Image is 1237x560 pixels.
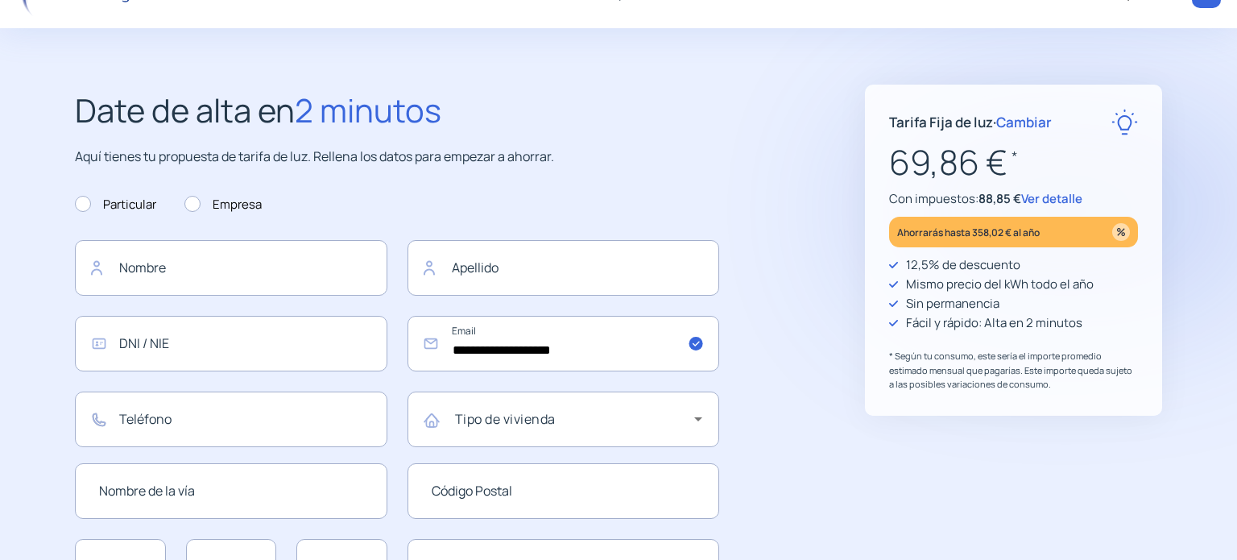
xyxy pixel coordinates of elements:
p: Aquí tienes tu propuesta de tarifa de luz. Rellena los datos para empezar a ahorrar. [75,147,719,168]
label: Particular [75,195,156,214]
p: 12,5% de descuento [906,255,1020,275]
mat-label: Tipo de vivienda [455,410,556,428]
p: Tarifa Fija de luz · [889,111,1052,133]
span: Ver detalle [1021,190,1082,207]
p: Ahorrarás hasta 358,02 € al año [897,223,1040,242]
p: Mismo precio del kWh todo el año [906,275,1094,294]
label: Empresa [184,195,262,214]
img: percentage_icon.svg [1112,223,1130,241]
p: Fácil y rápido: Alta en 2 minutos [906,313,1082,333]
span: Cambiar [996,113,1052,131]
p: * Según tu consumo, este sería el importe promedio estimado mensual que pagarías. Este importe qu... [889,349,1138,392]
p: Sin permanencia [906,294,999,313]
p: 69,86 € [889,135,1138,189]
img: rate-E.svg [1111,109,1138,135]
span: 2 minutos [295,88,441,132]
p: Con impuestos: [889,189,1138,209]
h2: Date de alta en [75,85,719,136]
span: 88,85 € [978,190,1021,207]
